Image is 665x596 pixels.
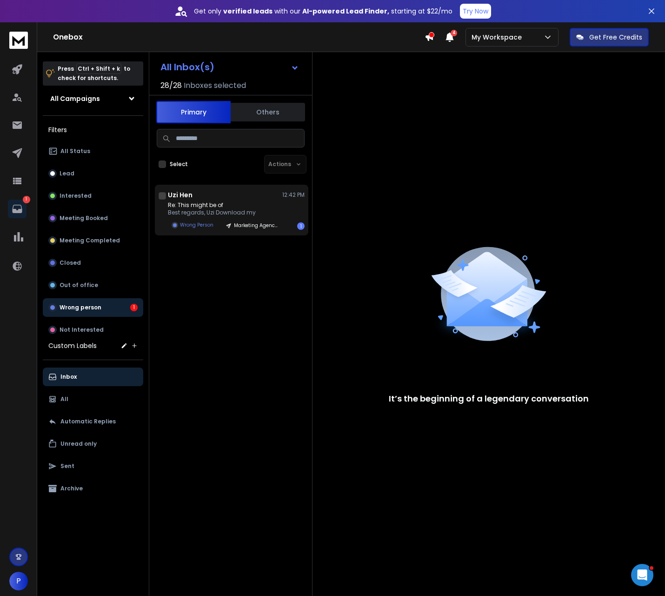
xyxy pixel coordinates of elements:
span: Ctrl + Shift + k [76,63,121,74]
button: All Campaigns [43,89,143,108]
p: Closed [60,259,81,267]
iframe: Intercom live chat [631,564,653,586]
button: Closed [43,254,143,272]
div: 1 [130,304,138,311]
button: Primary [156,101,231,123]
h3: Custom Labels [48,341,97,350]
button: Others [231,102,305,122]
p: Try Now [463,7,488,16]
p: Out of office [60,281,98,289]
p: 12:42 PM [282,191,305,199]
span: 4 [451,30,457,36]
button: Archive [43,479,143,498]
button: Interested [43,187,143,205]
button: Inbox [43,368,143,386]
button: Get Free Credits [570,28,649,47]
p: It’s the beginning of a legendary conversation [389,392,589,405]
img: logo [9,32,28,49]
button: All Inbox(s) [153,58,306,76]
p: All [60,395,68,403]
h3: Filters [43,123,143,136]
p: Not Interested [60,326,104,334]
button: Lead [43,164,143,183]
p: Marketing Agencies // D7 Rich Cities (Free campaign) [234,222,279,229]
div: 1 [297,222,305,230]
button: P [9,572,28,590]
h1: Onebox [53,32,425,43]
button: Try Now [460,4,491,19]
p: All Status [60,147,90,155]
p: Get Free Credits [589,33,642,42]
p: Lead [60,170,74,177]
span: 28 / 28 [160,80,182,91]
p: Meeting Completed [60,237,120,244]
button: All [43,390,143,408]
p: 1 [23,196,30,203]
button: Meeting Completed [43,231,143,250]
p: Wrong person [60,304,101,311]
strong: verified leads [223,7,273,16]
p: Wrong Person [180,221,213,228]
h1: All Campaigns [50,94,100,103]
p: Press to check for shortcuts. [58,64,130,83]
button: Unread only [43,435,143,453]
p: Unread only [60,440,97,448]
button: Automatic Replies [43,412,143,431]
h1: All Inbox(s) [160,62,214,72]
p: Meeting Booked [60,214,108,222]
label: Select [170,161,188,168]
button: Meeting Booked [43,209,143,228]
a: 1 [8,200,27,218]
button: Wrong person1 [43,298,143,317]
p: Automatic Replies [60,418,116,425]
strong: AI-powered Lead Finder, [302,7,389,16]
p: Archive [60,485,83,492]
p: My Workspace [472,33,525,42]
p: Sent [60,462,74,470]
p: Best regards, Uzi Download my [168,209,279,216]
p: Re: This might be of [168,201,279,209]
p: Interested [60,192,92,200]
h3: Inboxes selected [184,80,246,91]
p: Inbox [60,373,77,381]
button: Sent [43,457,143,475]
p: Get only with our starting at $22/mo [194,7,452,16]
button: All Status [43,142,143,161]
button: Out of office [43,276,143,295]
button: Not Interested [43,321,143,339]
h1: Uzi Hen [168,190,193,200]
